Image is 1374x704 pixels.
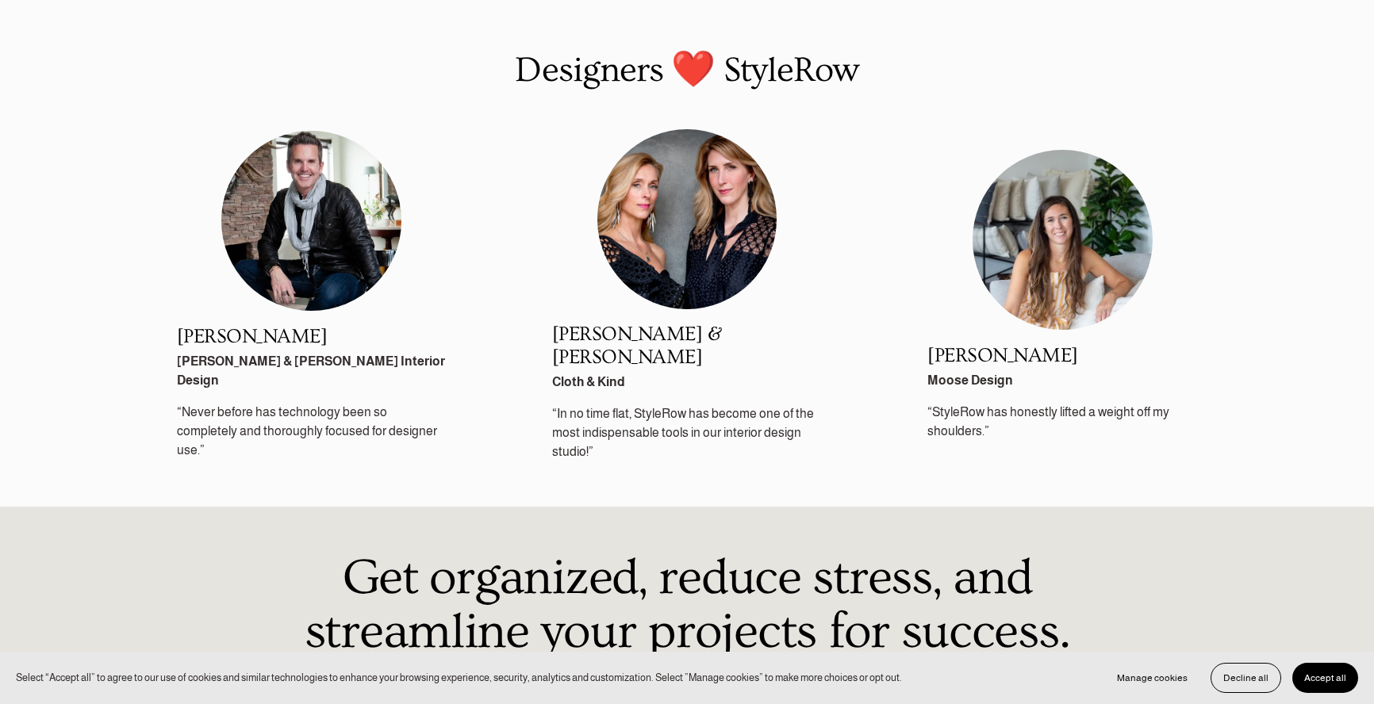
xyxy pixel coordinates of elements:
button: Decline all [1211,663,1281,693]
strong: [PERSON_NAME] & [PERSON_NAME] Interior Design [177,354,447,387]
h2: [PERSON_NAME] [927,345,1197,368]
strong: Cloth & Kind [552,375,625,388]
p: Designers ❤️ StyleRow [132,44,1242,97]
button: Manage cookies [1105,663,1199,693]
h1: Get organized, reduce stress, and streamline your projects for success. [271,552,1102,659]
span: Manage cookies [1117,672,1188,683]
p: “Never before has technology been so completely and thoroughly focused for designer use.” [177,403,447,460]
span: Accept all [1304,672,1346,683]
p: “StyleRow has honestly lifted a weight off my shoulders.” [927,403,1197,441]
span: Decline all [1223,672,1268,683]
strong: Moose Design [927,373,1013,387]
button: Accept all [1292,663,1358,693]
h2: [PERSON_NAME] [177,326,447,349]
h2: [PERSON_NAME] & [PERSON_NAME] [552,323,822,369]
p: Select “Accept all” to agree to our use of cookies and similar technologies to enhance your brows... [16,670,902,685]
p: “In no time flat, StyleRow has become one of the most indispensable tools in our interior design ... [552,404,822,461]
